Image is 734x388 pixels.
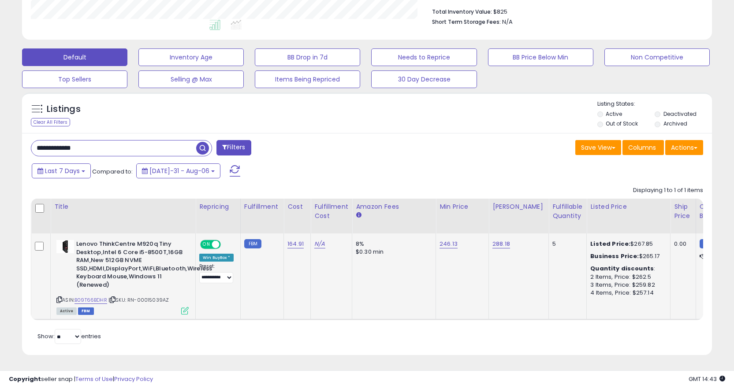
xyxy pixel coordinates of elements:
[92,167,133,176] span: Compared to:
[314,240,325,248] a: N/A
[255,48,360,66] button: BB Drop in 7d
[590,202,667,211] div: Listed Price
[47,103,81,115] h5: Listings
[216,140,251,155] button: Filters
[590,289,663,297] div: 4 Items, Price: $257.14
[199,202,237,211] div: Repricing
[492,202,545,211] div: [PERSON_NAME]
[665,140,703,155] button: Actions
[590,252,639,260] b: Business Price:
[597,100,712,108] p: Listing States:
[663,120,687,127] label: Archived
[440,202,485,211] div: Min Price
[9,375,41,383] strong: Copyright
[31,118,70,126] div: Clear All Filters
[78,307,94,315] span: FBM
[75,375,113,383] a: Terms of Use
[432,6,697,16] li: $825
[674,240,689,248] div: 0.00
[590,264,654,273] b: Quantity discounts
[56,240,189,314] div: ASIN:
[606,110,622,118] label: Active
[356,240,429,248] div: 8%
[138,70,244,88] button: Selling @ Max
[356,248,429,256] div: $0.30 min
[287,202,307,211] div: Cost
[54,202,192,211] div: Title
[75,296,107,304] a: B09T66BDHR
[689,375,725,383] span: 2025-08-14 14:43 GMT
[371,70,477,88] button: 30 Day Decrease
[314,202,348,221] div: Fulfillment Cost
[590,240,663,248] div: $267.85
[432,18,501,26] b: Short Term Storage Fees:
[114,375,153,383] a: Privacy Policy
[108,296,169,303] span: | SKU: RN-00015039AZ
[149,166,209,175] span: [DATE]-31 - Aug-06
[136,163,220,178] button: [DATE]-31 - Aug-06
[138,48,244,66] button: Inventory Age
[255,70,360,88] button: Items Being Repriced
[590,265,663,273] div: :
[9,375,153,384] div: seller snap | |
[201,241,212,248] span: ON
[22,48,127,66] button: Default
[244,202,280,211] div: Fulfillment
[22,70,127,88] button: Top Sellers
[56,307,77,315] span: All listings currently available for purchase on Amazon
[604,48,710,66] button: Non Competitive
[432,8,492,15] b: Total Inventory Value:
[199,263,234,283] div: Preset:
[590,281,663,289] div: 3 Items, Price: $259.82
[700,239,717,248] small: FBM
[56,240,74,253] img: 31KXX+V47mL._SL40_.jpg
[371,48,477,66] button: Needs to Reprice
[502,18,513,26] span: N/A
[199,254,234,262] div: Win BuyBox *
[488,48,593,66] button: BB Price Below Min
[552,202,583,221] div: Fulfillable Quantity
[492,240,510,248] a: 288.18
[590,240,630,248] b: Listed Price:
[45,166,80,175] span: Last 7 Days
[32,163,91,178] button: Last 7 Days
[220,241,234,248] span: OFF
[244,239,261,248] small: FBM
[622,140,664,155] button: Columns
[356,202,432,211] div: Amazon Fees
[633,186,703,195] div: Displaying 1 to 1 of 1 items
[552,240,580,248] div: 5
[440,240,458,248] a: 246.13
[674,202,692,221] div: Ship Price
[628,143,656,152] span: Columns
[575,140,621,155] button: Save View
[590,252,663,260] div: $265.17
[287,240,304,248] a: 164.91
[590,273,663,281] div: 2 Items, Price: $262.5
[37,332,101,340] span: Show: entries
[356,211,361,219] small: Amazon Fees.
[76,240,183,291] b: Lenovo ThinkCentre M920q Tiny Desktop,Intel 6 Core i5-8500T,16GB RAM,New 512GB NVME SSD,HDMI,Disp...
[663,110,697,118] label: Deactivated
[606,120,638,127] label: Out of Stock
